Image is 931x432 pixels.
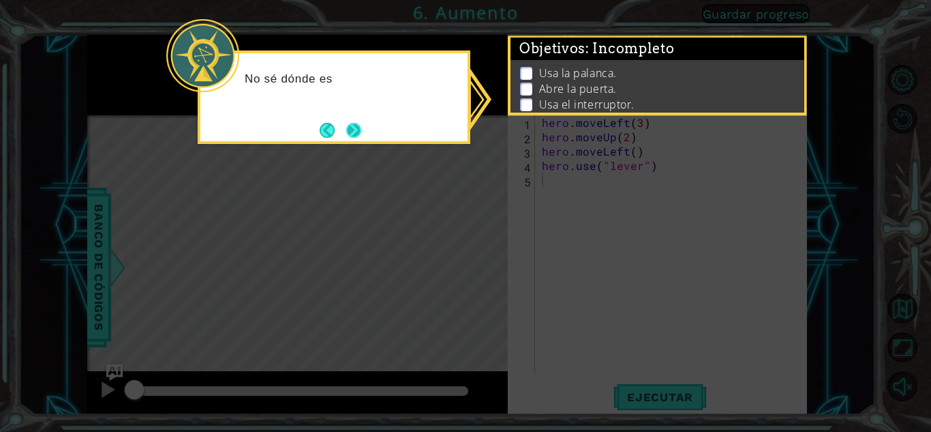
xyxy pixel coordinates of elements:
[585,40,674,57] span: : Incompleto
[320,123,346,138] button: Back
[539,66,617,81] p: Usa la palanca.
[539,97,635,112] p: Usa el interruptor.
[519,40,675,57] span: Objetivos
[539,81,617,96] p: Abre la puerta.
[245,72,458,87] p: No sé dónde es
[341,118,366,143] button: Next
